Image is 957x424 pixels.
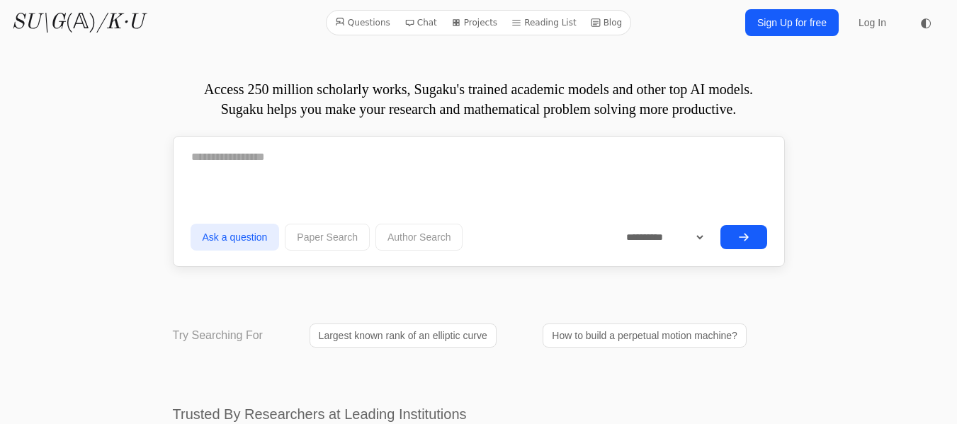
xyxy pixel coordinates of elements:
[96,12,144,33] i: /K·U
[506,13,582,32] a: Reading List
[11,12,65,33] i: SU\G
[375,224,463,251] button: Author Search
[399,13,443,32] a: Chat
[173,404,785,424] h2: Trusted By Researchers at Leading Institutions
[191,224,280,251] button: Ask a question
[173,327,263,344] p: Try Searching For
[585,13,628,32] a: Blog
[912,8,940,37] button: ◐
[446,13,503,32] a: Projects
[850,10,895,35] a: Log In
[543,323,747,348] a: How to build a perpetual motion machine?
[285,224,370,251] button: Paper Search
[310,323,497,348] a: Largest known rank of an elliptic curve
[173,79,785,119] p: Access 250 million scholarly works, Sugaku's trained academic models and other top AI models. Sug...
[329,13,396,32] a: Questions
[920,16,931,29] span: ◐
[11,10,144,35] a: SU\G(𝔸)/K·U
[745,9,839,36] a: Sign Up for free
